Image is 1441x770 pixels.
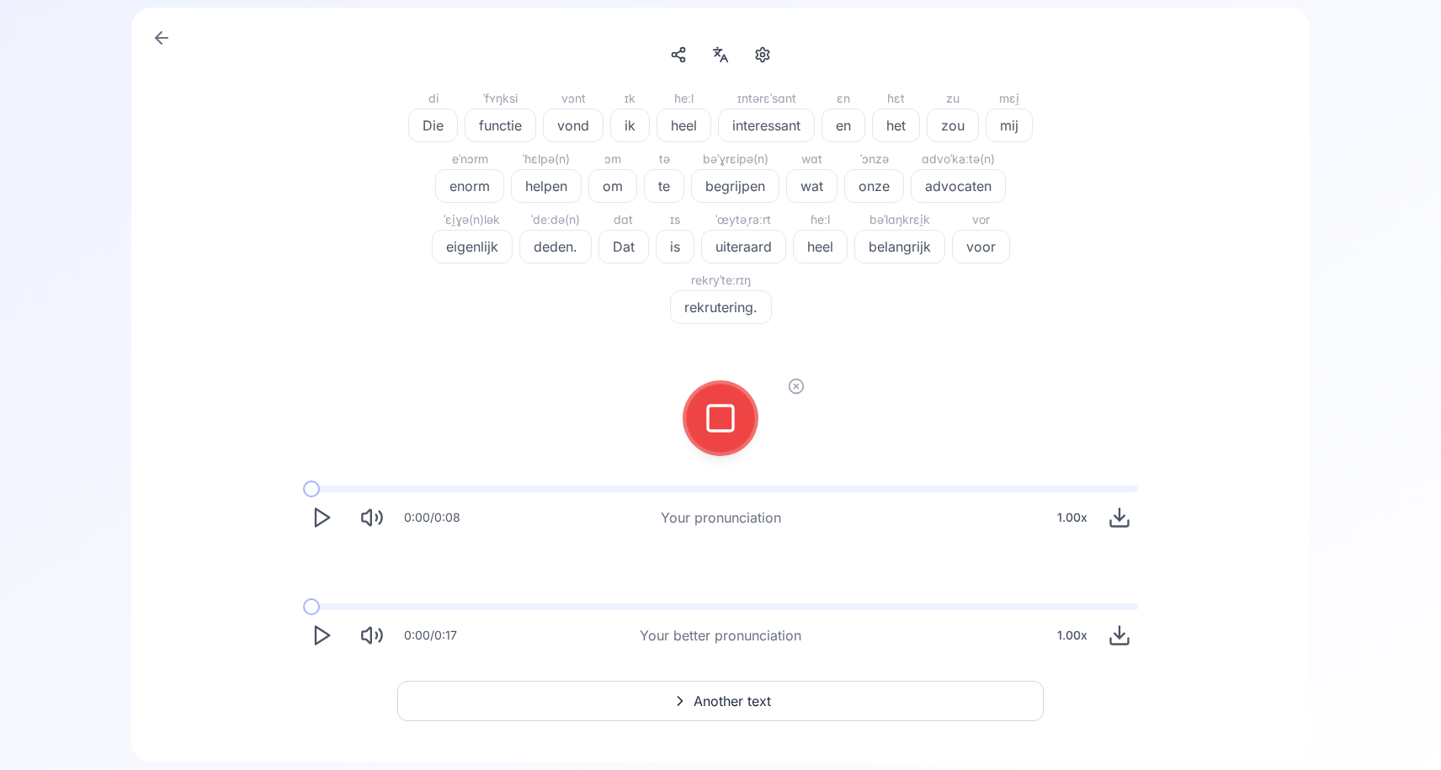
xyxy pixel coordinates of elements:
[986,115,1032,135] span: mij
[465,88,536,109] div: ˈfʏŋksi
[794,236,847,257] span: heel
[610,88,650,109] div: ɪk
[354,499,391,536] button: Mute
[691,169,779,203] button: begrijpen
[404,627,457,644] div: 0:00 / 0:17
[432,230,513,263] button: eigenlijk
[543,88,604,109] div: vɔnt
[872,109,920,142] button: het
[787,176,837,196] span: wat
[911,149,1006,169] div: ɑdvoˈkaːtə(n)
[433,236,512,257] span: eigenlijk
[465,109,536,142] button: functie
[303,499,340,536] button: Play
[435,149,504,169] div: eˈnɔrm
[702,236,785,257] span: uiteraard
[435,169,504,203] button: enorm
[872,88,920,109] div: ɦɛt
[1101,617,1138,654] button: Download audio
[670,270,772,290] div: rekryˈteːrɪŋ
[404,509,460,526] div: 0:00 / 0:08
[855,236,944,257] span: belangrijk
[436,176,503,196] span: enorm
[657,109,711,142] button: heel
[1050,619,1094,652] div: 1.00 x
[873,115,919,135] span: het
[661,507,781,528] div: Your pronunciation
[656,230,694,263] button: is
[701,230,786,263] button: uiteraard
[588,149,637,169] div: ɔm
[911,169,1006,203] button: advocaten
[511,169,582,203] button: helpen
[598,230,649,263] button: Dat
[519,230,592,263] button: deden.
[844,169,904,203] button: onze
[928,115,978,135] span: zou
[657,88,711,109] div: ɦeːl
[354,617,391,654] button: Mute
[854,230,945,263] button: belangrijk
[645,176,683,196] span: te
[589,176,636,196] span: om
[927,109,979,142] button: zou
[670,290,772,324] button: rekrutering.
[793,210,848,230] div: ɦeːl
[691,149,779,169] div: bəˈɣrɛipə(n)
[927,88,979,109] div: zu
[599,236,648,257] span: Dat
[822,109,865,142] button: en
[511,149,582,169] div: ˈɦɛlpə(n)
[822,88,865,109] div: ɛn
[544,115,603,135] span: vond
[986,88,1033,109] div: mɛi̯
[656,210,694,230] div: ɪs
[692,176,779,196] span: begrijpen
[519,210,592,230] div: ˈdeːdə(n)
[644,169,684,203] button: te
[952,210,1010,230] div: vor
[432,210,513,230] div: ˈɛi̯ɣə(n)lək
[786,149,837,169] div: wɑt
[465,115,535,135] span: functie
[512,176,581,196] span: helpen
[543,109,604,142] button: vond
[718,109,815,142] button: interessant
[598,210,649,230] div: dɑt
[657,115,710,135] span: heel
[718,88,815,109] div: ɪntərɛˈsɑnt
[786,169,837,203] button: wat
[610,109,650,142] button: ik
[912,176,1005,196] span: advocaten
[986,109,1033,142] button: mij
[611,115,649,135] span: ik
[1050,501,1094,534] div: 1.00 x
[408,88,458,109] div: di
[644,149,684,169] div: tə
[822,115,864,135] span: en
[640,625,801,645] div: Your better pronunciation
[408,109,458,142] button: Die
[952,230,1010,263] button: voor
[845,176,903,196] span: onze
[793,230,848,263] button: heel
[694,691,771,711] span: Another text
[303,617,340,654] button: Play
[588,169,637,203] button: om
[854,210,945,230] div: bəˈlɑŋkrɛi̯k
[520,236,591,257] span: deden.
[409,115,457,135] span: Die
[844,149,904,169] div: ˈɔnzə
[657,236,694,257] span: is
[701,210,786,230] div: ˈœytəˌraːrt
[719,115,814,135] span: interessant
[397,681,1044,721] button: Another text
[1101,499,1138,536] button: Download audio
[953,236,1009,257] span: voor
[671,297,771,317] span: rekrutering.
